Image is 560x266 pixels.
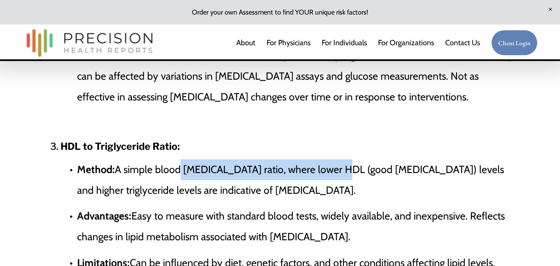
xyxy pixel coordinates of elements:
[378,35,434,50] span: For Organizations
[236,34,255,51] a: About
[267,34,310,51] a: For Physicians
[519,226,560,266] iframe: Chat Widget
[77,210,131,222] strong: Advantages:
[77,163,115,176] strong: Method:
[77,159,516,201] p: A simple blood [MEDICAL_DATA] ratio, where lower HDL (good [MEDICAL_DATA]) levels and higher trig...
[378,34,434,51] a: folder dropdown
[22,25,157,61] img: Precision Health Reports
[491,30,538,56] a: Client Login
[77,45,516,107] p: Less accurate in individuals with very low or very high [MEDICAL_DATA] levels. Accuracy can be af...
[322,34,367,51] a: For Individuals
[77,206,516,247] p: Easy to measure with standard blood tests, widely available, and inexpensive. Reflects changes in...
[445,34,480,51] a: Contact Us
[61,141,180,152] strong: HDL to Triglyceride Ratio:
